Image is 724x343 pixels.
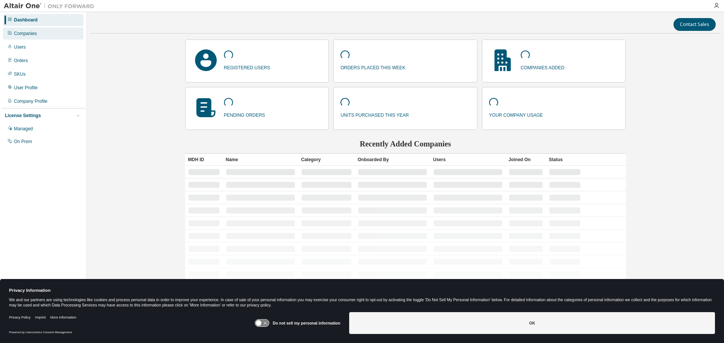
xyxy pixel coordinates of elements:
h2: Recently Added Companies [185,139,626,149]
div: Category [301,154,352,166]
button: Contact Sales [673,18,716,31]
p: pending orders [224,110,265,119]
div: Onboarded By [358,154,427,166]
div: MDH ID [188,154,220,166]
div: User Profile [14,85,38,91]
p: registered users [224,63,270,71]
div: Name [226,154,295,166]
p: units purchased this year [341,110,409,119]
div: Companies [14,30,37,37]
div: Orders [14,58,28,64]
div: On Prem [14,139,32,145]
div: License Settings [5,113,41,119]
div: SKUs [14,71,26,77]
p: your company usage [489,110,543,119]
div: Users [433,154,503,166]
div: Dashboard [14,17,38,23]
img: Altair One [4,2,98,10]
div: Users [14,44,26,50]
div: Managed [14,126,33,132]
p: companies added [521,63,564,71]
div: Company Profile [14,98,48,104]
div: Status [549,154,581,166]
div: Joined On [509,154,543,166]
p: orders placed this week [341,63,405,71]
